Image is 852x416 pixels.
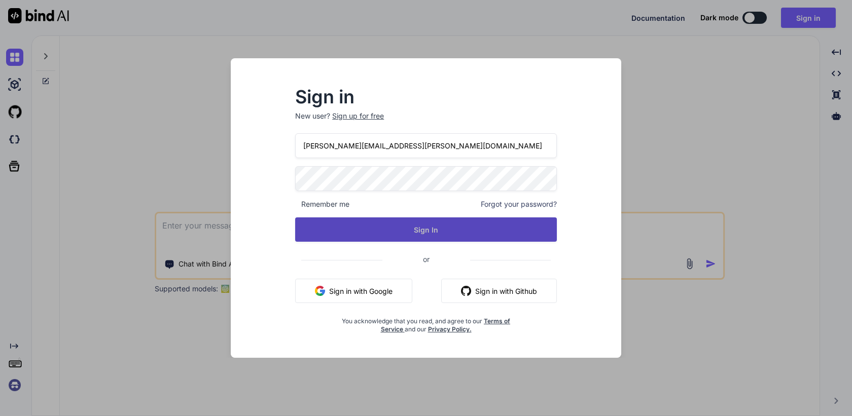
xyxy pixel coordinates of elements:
[295,199,349,209] span: Remember me
[428,325,472,333] a: Privacy Policy.
[382,247,470,272] span: or
[295,133,557,158] input: Login or Email
[295,89,557,105] h2: Sign in
[332,111,384,121] div: Sign up for free
[295,217,557,242] button: Sign In
[481,199,557,209] span: Forgot your password?
[295,111,557,133] p: New user?
[315,286,325,296] img: google
[461,286,471,296] img: github
[381,317,511,333] a: Terms of Service
[295,279,412,303] button: Sign in with Google
[441,279,557,303] button: Sign in with Github
[339,311,513,333] div: You acknowledge that you read, and agree to our and our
